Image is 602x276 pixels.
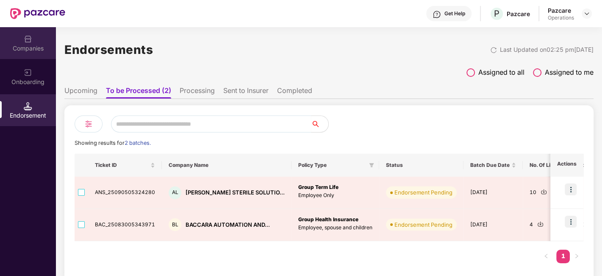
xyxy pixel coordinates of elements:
[500,45,594,54] div: Last Updated on 02:25 pm[DATE]
[565,216,577,228] img: icon
[298,184,338,190] b: Group Term Life
[180,86,215,99] li: Processing
[394,220,452,229] div: Endorsement Pending
[298,192,372,200] p: Employee Only
[10,8,65,19] img: New Pazcare Logo
[24,102,32,110] img: svg+xml;base64,PHN2ZyB3aWR0aD0iMTQuNSIgaGVpZ2h0PSIxNC41IiB2aWV3Qm94PSIwIDAgMTYgMTYiIGZpbGw9Im5vbm...
[311,121,328,127] span: search
[186,189,285,197] div: [PERSON_NAME] STERILE SOLUTIO...
[367,160,376,170] span: filter
[565,183,577,195] img: icon
[369,163,374,168] span: filter
[433,10,441,19] img: svg+xml;base64,PHN2ZyBpZD0iSGVscC0zMngzMiIgeG1sbnM9Imh0dHA6Ly93d3cudzMub3JnLzIwMDAvc3ZnIiB3aWR0aD...
[550,154,583,177] th: Actions
[530,221,559,229] div: 4
[162,154,291,177] th: Company Name
[88,154,162,177] th: Ticket ID
[556,250,570,263] li: 1
[75,140,151,146] span: Showing results for
[186,221,270,229] div: BACCARA AUTOMATION AND...
[463,154,523,177] th: Batch Due Date
[539,250,553,263] li: Previous Page
[277,86,312,99] li: Completed
[24,68,32,77] img: svg+xml;base64,PHN2ZyB3aWR0aD0iMjAiIGhlaWdodD0iMjAiIHZpZXdCb3g9IjAgMCAyMCAyMCIgZmlsbD0ibm9uZSIgeG...
[394,188,452,197] div: Endorsement Pending
[298,162,366,169] span: Policy Type
[463,177,523,209] td: [DATE]
[548,14,574,21] div: Operations
[444,10,465,17] div: Get Help
[530,189,559,197] div: 10
[24,35,32,43] img: svg+xml;base64,PHN2ZyBpZD0iQ29tcGFuaWVzIiB4bWxucz0iaHR0cDovL3d3dy53My5vcmcvMjAwMC9zdmciIHdpZHRoPS...
[64,40,153,59] h1: Endorsements
[507,10,530,18] div: Pazcare
[169,186,181,199] div: AL
[470,162,510,169] span: Batch Due Date
[544,253,549,259] span: left
[556,250,570,262] a: 1
[83,119,94,129] img: svg+xml;base64,PHN2ZyB4bWxucz0iaHR0cDovL3d3dy53My5vcmcvMjAwMC9zdmciIHdpZHRoPSIyNCIgaGVpZ2h0PSIyNC...
[223,86,269,99] li: Sent to Insurer
[537,221,544,227] img: svg+xml;base64,PHN2ZyBpZD0iRG93bmxvYWQtMjR4MjQiIHhtbG5zPSJodHRwOi8vd3d3LnczLm9yZy8yMDAwL3N2ZyIgd2...
[95,162,149,169] span: Ticket ID
[490,47,497,54] img: svg+xml;base64,PHN2ZyBpZD0iUmVsb2FkLTMyeDMyIiB4bWxucz0iaHR0cDovL3d3dy53My5vcmcvMjAwMC9zdmciIHdpZH...
[548,6,574,14] div: Pazcare
[494,8,499,19] span: P
[539,250,553,263] button: left
[583,10,590,17] img: svg+xml;base64,PHN2ZyBpZD0iRHJvcGRvd24tMzJ4MzIiIHhtbG5zPSJodHRwOi8vd3d3LnczLm9yZy8yMDAwL3N2ZyIgd2...
[541,189,547,195] img: svg+xml;base64,PHN2ZyBpZD0iRG93bmxvYWQtMjR4MjQiIHhtbG5zPSJodHRwOi8vd3d3LnczLm9yZy8yMDAwL3N2ZyIgd2...
[298,216,358,222] b: Group Health Insurance
[523,154,566,177] th: No. Of Lives
[478,67,524,78] span: Assigned to all
[379,154,463,177] th: Status
[106,86,171,99] li: To be Processed (2)
[125,140,151,146] span: 2 batches.
[88,177,162,209] td: ANS_25090505324280
[545,67,594,78] span: Assigned to me
[169,218,181,231] div: BL
[574,253,579,259] span: right
[463,209,523,241] td: [DATE]
[298,224,372,232] p: Employee, spouse and children
[88,209,162,241] td: BAC_25083005343971
[570,250,583,263] button: right
[570,250,583,263] li: Next Page
[311,115,329,132] button: search
[64,86,97,99] li: Upcoming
